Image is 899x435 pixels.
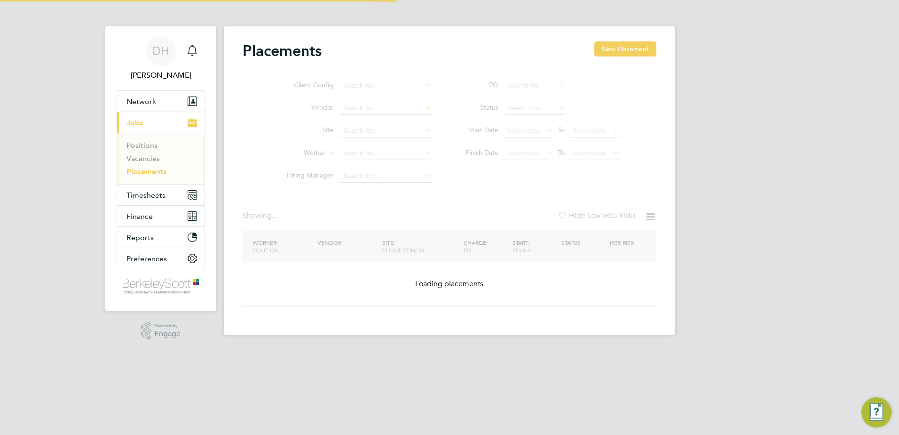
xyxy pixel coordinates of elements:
[861,397,891,427] button: Engage Resource Center
[105,26,216,311] nav: Main navigation
[126,191,166,200] span: Timesheets
[126,233,154,242] span: Reports
[126,167,166,176] a: Placements
[126,97,156,106] span: Network
[126,118,143,127] span: Jobs
[117,133,205,184] div: Jobs
[152,45,169,57] span: DH
[272,211,277,220] span: ...
[117,91,205,112] button: Network
[154,330,181,338] span: Engage
[154,322,181,330] span: Powered by
[117,185,205,205] button: Timesheets
[117,279,205,294] a: Go to home page
[594,41,656,56] button: New Placement
[243,211,279,221] div: Showing
[117,248,205,269] button: Preferences
[123,279,199,294] img: berkeley-scott-logo-retina.png
[117,206,205,226] button: Finance
[126,212,153,221] span: Finance
[117,70,205,81] span: Daniela Howell
[243,41,322,60] h2: Placements
[117,227,205,248] button: Reports
[126,141,158,150] a: Positions
[117,112,205,133] button: Jobs
[117,36,205,81] a: DH[PERSON_NAME]
[558,211,636,220] label: Hide Low IR35 Risks
[126,154,160,163] a: Vacancies
[126,254,167,263] span: Preferences
[141,322,181,340] a: Powered byEngage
